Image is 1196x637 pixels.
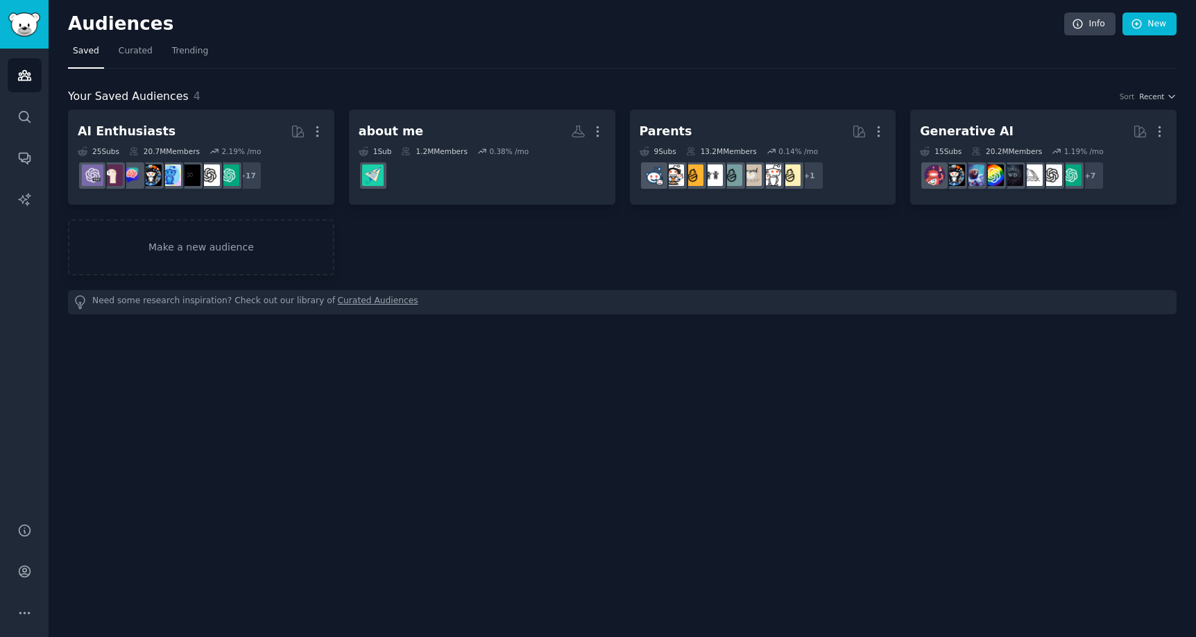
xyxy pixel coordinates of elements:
[172,45,208,58] span: Trending
[795,161,824,190] div: + 1
[740,164,762,186] img: beyondthebump
[114,40,157,69] a: Curated
[68,219,334,275] a: Make a new audience
[78,123,176,140] div: AI Enthusiasts
[1075,161,1104,190] div: + 7
[1002,164,1023,186] img: weirddalle
[701,164,723,186] img: toddlers
[194,90,200,103] span: 4
[68,290,1177,314] div: Need some research inspiration? Check out our library of
[68,13,1064,35] h2: Audiences
[1064,12,1116,36] a: Info
[119,45,153,58] span: Curated
[121,164,142,186] img: ChatGPTPromptGenius
[1064,146,1104,156] div: 1.19 % /mo
[82,164,103,186] img: ChatGPTPro
[1120,92,1135,101] div: Sort
[349,110,615,205] a: about me1Sub1.2MMembers0.38% /moresumes
[924,164,946,186] img: dalle2
[160,164,181,186] img: artificial
[1139,92,1177,101] button: Recent
[1041,164,1062,186] img: OpenAI
[663,164,684,186] img: parentsofmultiples
[982,164,1004,186] img: GPT3
[943,164,965,186] img: aiArt
[1021,164,1043,186] img: midjourney
[68,88,189,105] span: Your Saved Audiences
[179,164,200,186] img: ArtificialInteligence
[643,164,665,186] img: Parents
[1060,164,1082,186] img: ChatGPT
[401,146,467,156] div: 1.2M Members
[910,110,1177,205] a: Generative AI15Subs20.2MMembers1.19% /mo+7ChatGPTOpenAImidjourneyweirddalleGPT3StableDiffusionaiA...
[760,164,781,186] img: daddit
[721,164,742,186] img: SingleParents
[73,45,99,58] span: Saved
[68,40,104,69] a: Saved
[221,146,261,156] div: 2.19 % /mo
[140,164,162,186] img: aiArt
[971,146,1042,156] div: 20.2M Members
[640,123,692,140] div: Parents
[920,146,962,156] div: 15 Sub s
[686,146,757,156] div: 13.2M Members
[778,146,818,156] div: 0.14 % /mo
[963,164,984,186] img: StableDiffusion
[359,146,392,156] div: 1 Sub
[129,146,200,156] div: 20.7M Members
[489,146,529,156] div: 0.38 % /mo
[101,164,123,186] img: LocalLLaMA
[682,164,703,186] img: NewParents
[779,164,801,186] img: Parenting
[630,110,896,205] a: Parents9Subs13.2MMembers0.14% /mo+1ParentingdadditbeyondthebumpSingleParentstoddlersNewParentspar...
[233,161,262,190] div: + 17
[362,164,384,186] img: resumes
[338,295,418,309] a: Curated Audiences
[640,146,676,156] div: 9 Sub s
[167,40,213,69] a: Trending
[198,164,220,186] img: OpenAI
[920,123,1014,140] div: Generative AI
[218,164,239,186] img: ChatGPT
[8,12,40,37] img: GummySearch logo
[78,146,119,156] div: 25 Sub s
[1139,92,1164,101] span: Recent
[68,110,334,205] a: AI Enthusiasts25Subs20.7MMembers2.19% /mo+17ChatGPTOpenAIArtificialInteligenceartificialaiArtChat...
[1122,12,1177,36] a: New
[359,123,423,140] div: about me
